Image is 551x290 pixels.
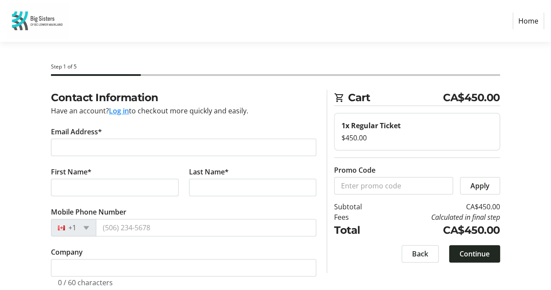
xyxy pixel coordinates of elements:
[449,245,500,263] button: Continue
[334,177,453,194] input: Enter promo code
[341,121,401,130] strong: 1x Regular Ticket
[96,219,316,236] input: (506) 234-5678
[382,222,500,238] td: CA$450.00
[51,63,500,71] div: Step 1 of 5
[109,106,129,116] button: Log in
[443,90,500,106] span: CA$450.00
[402,245,439,263] button: Back
[51,106,316,116] div: Have an account? to checkout more quickly and easily.
[51,207,126,217] label: Mobile Phone Number
[51,167,91,177] label: First Name*
[412,249,428,259] span: Back
[513,13,544,29] a: Home
[334,212,382,222] td: Fees
[341,133,493,143] div: $450.00
[334,222,382,238] td: Total
[382,201,500,212] td: CA$450.00
[189,167,229,177] label: Last Name*
[460,249,490,259] span: Continue
[58,278,113,287] tr-character-limit: 0 / 60 characters
[348,90,443,106] span: Cart
[51,90,316,106] h2: Contact Information
[51,247,83,257] label: Company
[382,212,500,222] td: Calculated in final step
[7,3,69,38] img: Big Sisters of BC Lower Mainland's Logo
[470,181,490,191] span: Apply
[334,165,375,175] label: Promo Code
[51,126,102,137] label: Email Address*
[334,201,382,212] td: Subtotal
[460,177,500,194] button: Apply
